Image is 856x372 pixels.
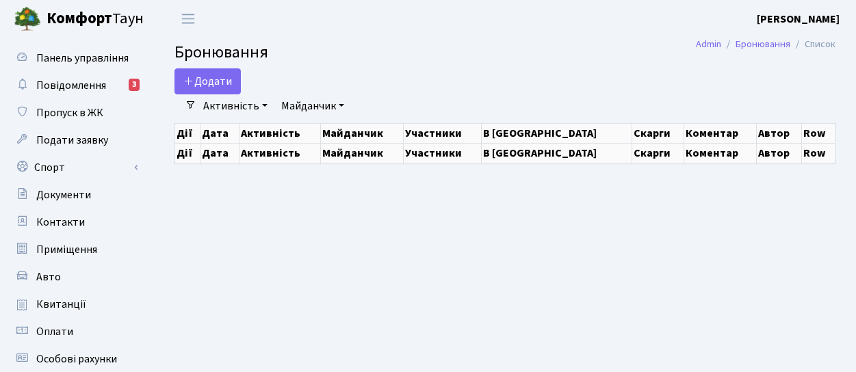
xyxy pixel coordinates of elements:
th: Скарги [632,123,684,143]
a: [PERSON_NAME] [757,11,840,27]
img: logo.png [14,5,41,33]
a: Панель управління [7,44,144,72]
th: Майданчик [320,143,403,163]
a: Документи [7,181,144,209]
a: Авто [7,263,144,291]
span: Оплати [36,324,73,339]
a: Активність [198,94,273,118]
li: Список [790,37,835,52]
a: Контакти [7,209,144,236]
span: Приміщення [36,242,97,257]
span: Подати заявку [36,133,108,148]
span: Пропуск в ЖК [36,105,103,120]
th: Скарги [632,143,684,163]
a: Спорт [7,154,144,181]
button: Додати [174,68,241,94]
span: Таун [47,8,144,31]
span: Контакти [36,215,85,230]
a: Бронювання [736,37,790,51]
a: Оплати [7,318,144,345]
th: Дії [175,123,200,143]
span: Бронювання [174,40,268,64]
span: Особові рахунки [36,351,117,367]
th: В [GEOGRAPHIC_DATA] [481,143,632,163]
a: Майданчик [276,94,350,118]
th: Автор [757,123,802,143]
div: 3 [129,79,140,91]
button: Переключити навігацію [171,8,205,30]
b: [PERSON_NAME] [757,12,840,27]
span: Панель управління [36,51,129,66]
th: Активність [239,123,321,143]
th: Майданчик [320,123,403,143]
span: Документи [36,187,91,202]
th: Автор [757,143,802,163]
th: Участники [404,143,482,163]
a: Повідомлення3 [7,72,144,99]
th: Дата [200,143,239,163]
span: Квитанції [36,297,86,312]
b: Комфорт [47,8,112,29]
th: В [GEOGRAPHIC_DATA] [481,123,632,143]
th: Активність [239,143,321,163]
th: Row [801,123,835,143]
a: Пропуск в ЖК [7,99,144,127]
span: Повідомлення [36,78,106,93]
nav: breadcrumb [675,30,856,59]
th: Дата [200,123,239,143]
a: Приміщення [7,236,144,263]
th: Row [801,143,835,163]
a: Подати заявку [7,127,144,154]
a: Квитанції [7,291,144,318]
th: Дії [175,143,200,163]
span: Авто [36,269,61,284]
th: Коментар [684,123,757,143]
a: Admin [696,37,721,51]
th: Коментар [684,143,757,163]
th: Участники [404,123,482,143]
